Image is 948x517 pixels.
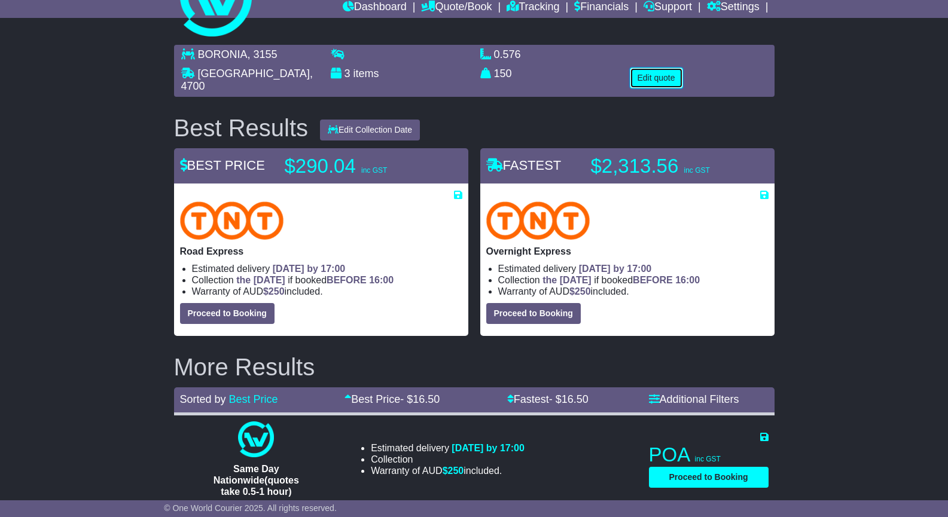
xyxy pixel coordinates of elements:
button: Proceed to Booking [649,467,769,488]
span: BEFORE [633,275,673,285]
span: if booked [236,275,394,285]
button: Edit quote [630,68,683,88]
span: inc GST [695,455,721,463]
img: TNT Domestic: Road Express [180,201,284,240]
li: Collection [192,274,462,286]
span: [DATE] by 17:00 [452,443,525,453]
span: 0.576 [494,48,521,60]
span: FASTEST [486,158,562,173]
span: 150 [494,68,512,79]
button: Proceed to Booking [486,303,581,324]
span: the [DATE] [236,275,285,285]
li: Warranty of AUD included. [498,286,769,297]
span: Same Day Nationwide(quotes take 0.5-1 hour) [214,464,299,497]
a: Additional Filters [649,393,739,405]
span: BORONIA [198,48,248,60]
span: 16.50 [562,393,589,405]
span: , 4700 [181,68,313,93]
span: BEST PRICE [180,158,265,173]
span: , 3155 [248,48,278,60]
a: Best Price [229,393,278,405]
img: One World Courier: Same Day Nationwide(quotes take 0.5-1 hour) [238,421,274,457]
span: 250 [269,286,285,296]
p: Overnight Express [486,246,769,257]
span: © One World Courier 2025. All rights reserved. [164,503,337,513]
a: Best Price- $16.50 [345,393,440,405]
p: Road Express [180,246,462,257]
span: Sorted by [180,393,226,405]
p: $2,313.56 [591,154,740,178]
li: Estimated delivery [192,263,462,274]
li: Collection [371,454,525,465]
span: $ [569,286,591,296]
li: Collection [498,274,769,286]
span: inc GST [684,166,709,175]
span: items [353,68,379,79]
p: POA [649,443,769,467]
button: Edit Collection Date [320,120,420,140]
h2: More Results [174,354,775,380]
span: the [DATE] [542,275,591,285]
a: Fastest- $16.50 [507,393,589,405]
span: inc GST [361,166,387,175]
p: $290.04 [285,154,434,178]
li: Warranty of AUD included. [371,465,525,476]
span: 16:00 [675,275,700,285]
span: BEFORE [327,275,367,285]
span: $ [443,466,464,476]
span: - $ [400,393,440,405]
span: 250 [575,286,591,296]
span: if booked [542,275,700,285]
li: Estimated delivery [371,442,525,454]
li: Estimated delivery [498,263,769,274]
span: 250 [448,466,464,476]
li: Warranty of AUD included. [192,286,462,297]
span: [GEOGRAPHIC_DATA] [198,68,310,79]
span: 16.50 [413,393,440,405]
button: Proceed to Booking [180,303,275,324]
span: 3 [345,68,350,79]
span: 16:00 [369,275,394,285]
span: [DATE] by 17:00 [579,264,652,274]
span: [DATE] by 17:00 [273,264,346,274]
div: Best Results [168,115,315,141]
img: TNT Domestic: Overnight Express [486,201,590,240]
span: $ [263,286,285,296]
span: - $ [549,393,589,405]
